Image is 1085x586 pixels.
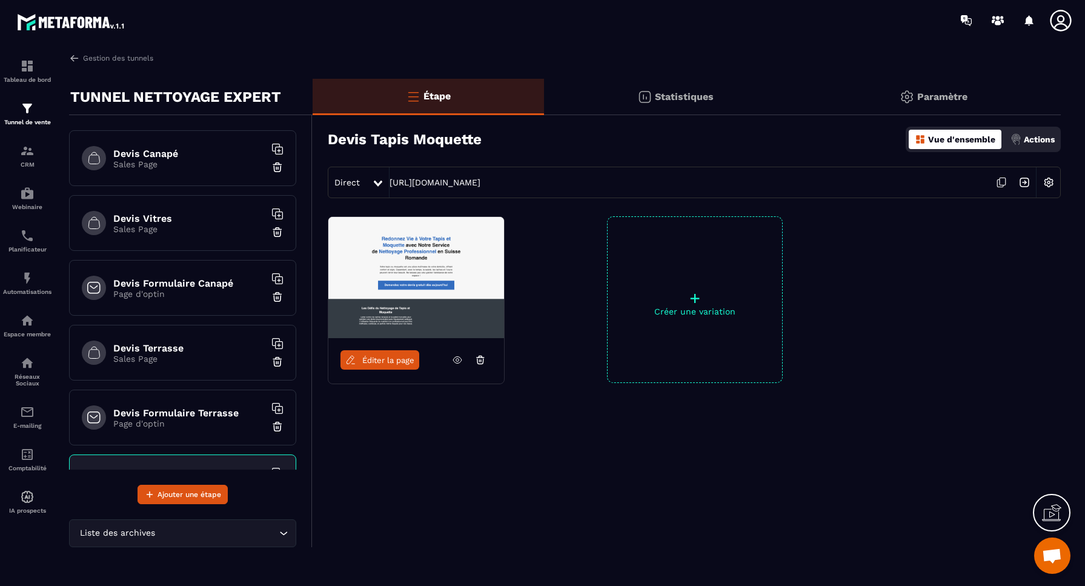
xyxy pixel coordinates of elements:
p: Page d'optin [113,289,265,299]
h6: Devis Formulaire Terrasse [113,407,265,419]
span: Ajouter une étape [158,488,221,501]
img: dashboard-orange.40269519.svg [915,134,926,145]
img: logo [17,11,126,33]
p: CRM [3,161,51,168]
img: formation [20,144,35,158]
p: Actions [1024,135,1055,144]
a: emailemailE-mailing [3,396,51,438]
h6: Devis Canapé [113,148,265,159]
p: Créer une variation [608,307,782,316]
img: stats.20deebd0.svg [637,90,652,104]
span: Liste des archives [77,527,158,540]
img: formation [20,101,35,116]
p: Automatisations [3,288,51,295]
img: arrow-next.bcc2205e.svg [1013,171,1036,194]
img: trash [271,226,284,238]
p: Page d'optin [113,419,265,428]
p: Planificateur [3,246,51,253]
img: social-network [20,356,35,370]
a: Éditer la page [340,350,419,370]
img: scheduler [20,228,35,243]
span: Direct [334,178,360,187]
input: Search for option [158,527,276,540]
img: bars-o.4a397970.svg [406,89,420,104]
p: Sales Page [113,159,265,169]
a: Gestion des tunnels [69,53,153,64]
p: Paramètre [917,91,967,102]
img: actions.d6e523a2.png [1010,134,1021,145]
img: automations [20,313,35,328]
a: social-networksocial-networkRéseaux Sociaux [3,347,51,396]
img: image [328,217,504,338]
button: Ajouter une étape [138,485,228,504]
h3: Devis Tapis Moquette [328,131,482,148]
img: automations [20,186,35,201]
p: Sales Page [113,224,265,234]
p: E-mailing [3,422,51,429]
p: Comptabilité [3,465,51,471]
p: Webinaire [3,204,51,210]
img: automations [20,490,35,504]
img: setting-gr.5f69749f.svg [900,90,914,104]
img: formation [20,59,35,73]
a: Ouvrir le chat [1034,538,1070,574]
img: trash [271,161,284,173]
img: email [20,405,35,419]
img: setting-w.858f3a88.svg [1037,171,1060,194]
p: TUNNEL NETTOYAGE EXPERT [70,85,281,109]
img: trash [271,291,284,303]
a: accountantaccountantComptabilité [3,438,51,481]
p: Vue d'ensemble [928,135,995,144]
a: automationsautomationsEspace membre [3,304,51,347]
img: automations [20,271,35,285]
p: IA prospects [3,507,51,514]
a: formationformationCRM [3,135,51,177]
span: Éditer la page [362,356,414,365]
p: Statistiques [655,91,714,102]
div: Search for option [69,519,296,547]
p: Sales Page [113,354,265,364]
p: Espace membre [3,331,51,338]
a: formationformationTunnel de vente [3,92,51,135]
img: accountant [20,447,35,462]
a: [URL][DOMAIN_NAME] [390,178,480,187]
a: formationformationTableau de bord [3,50,51,92]
p: Réseaux Sociaux [3,373,51,387]
p: Tableau de bord [3,76,51,83]
a: automationsautomationsWebinaire [3,177,51,219]
img: trash [271,421,284,433]
img: arrow [69,53,80,64]
p: + [608,290,782,307]
a: automationsautomationsAutomatisations [3,262,51,304]
h6: Devis Formulaire Canapé [113,278,265,289]
p: Tunnel de vente [3,119,51,125]
p: Étape [423,90,451,102]
h6: Devis Terrasse [113,342,265,354]
img: trash [271,356,284,368]
a: schedulerschedulerPlanificateur [3,219,51,262]
h6: Devis Vitres [113,213,265,224]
